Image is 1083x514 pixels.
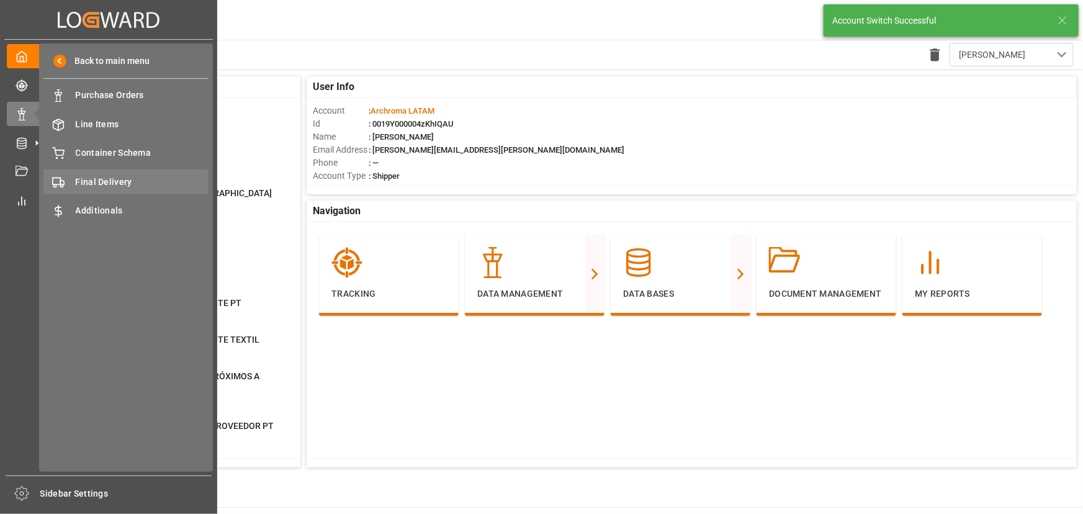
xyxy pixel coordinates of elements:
span: : [PERSON_NAME] [369,132,434,142]
a: Container Schema [43,141,209,165]
a: Tracking [7,73,210,97]
a: My Reports [7,188,210,212]
span: Line Items [76,118,209,131]
span: Name [313,130,369,143]
span: : Shipper [369,171,400,181]
p: Data Bases [623,287,738,300]
span: Id [313,117,369,130]
p: My Reports [915,287,1030,300]
span: Back to main menu [66,55,150,68]
span: Container Schema [76,147,209,160]
span: Email Address [313,143,369,156]
span: : — [369,158,379,168]
p: Data Management [477,287,592,300]
span: Additionals [76,204,209,217]
span: Purchase Orders [76,89,209,102]
span: Account [313,104,369,117]
a: Purchase Orders [43,83,209,107]
button: open menu [950,43,1074,66]
a: Final Delivery [43,169,209,194]
span: User Info [313,79,354,94]
span: Phone [313,156,369,169]
span: : [PERSON_NAME][EMAIL_ADDRESS][PERSON_NAME][DOMAIN_NAME] [369,145,624,155]
span: [PERSON_NAME] [959,48,1025,61]
a: Document Management [7,160,210,184]
a: Line Items [43,112,209,136]
span: Sidebar Settings [40,487,212,500]
span: Final Delivery [76,176,209,189]
a: Additionals [43,199,209,223]
span: : [369,106,434,115]
p: Tracking [331,287,446,300]
span: : 0019Y000004zKhIQAU [369,119,454,128]
span: Navigation [313,204,361,219]
p: Document Management [769,287,884,300]
div: Account Switch Successful [832,14,1046,27]
span: Account Type [313,169,369,183]
a: My Cockpit [7,44,210,68]
span: Archroma LATAM [371,106,434,115]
